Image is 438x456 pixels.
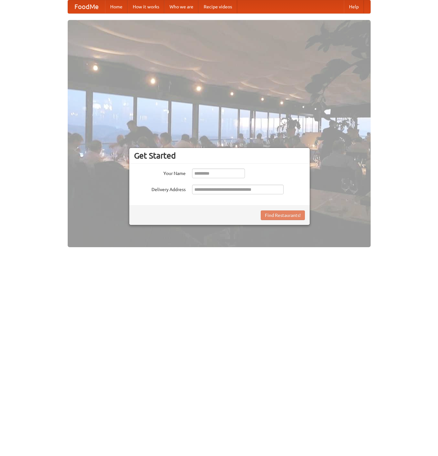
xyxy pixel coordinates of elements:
[261,210,305,220] button: Find Restaurants!
[134,169,186,177] label: Your Name
[199,0,237,13] a: Recipe videos
[134,185,186,193] label: Delivery Address
[134,151,305,160] h3: Get Started
[164,0,199,13] a: Who we are
[344,0,364,13] a: Help
[68,0,105,13] a: FoodMe
[105,0,128,13] a: Home
[128,0,164,13] a: How it works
